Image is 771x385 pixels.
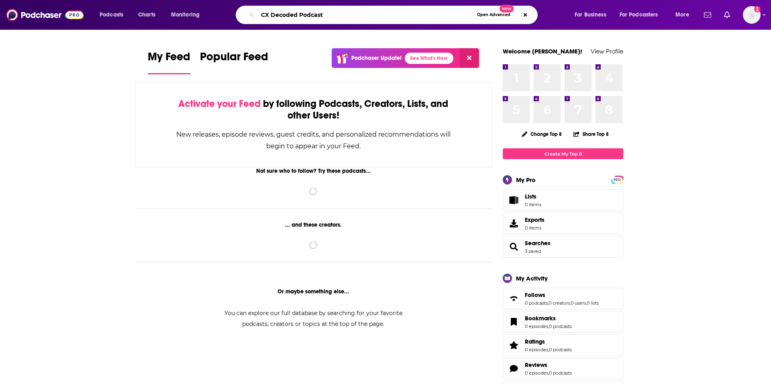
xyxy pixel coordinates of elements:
span: Exports [525,216,545,223]
div: You can explore our full database by searching for your favorite podcasts, creators or topics at ... [214,308,412,330]
a: 0 episodes [525,347,548,352]
span: Monitoring [171,9,200,20]
input: Search podcasts, credits, & more... [258,8,473,21]
a: 0 creators [549,300,570,306]
a: 0 podcasts [525,300,548,306]
a: View Profile [591,47,623,55]
span: Bookmarks [503,311,623,333]
a: 0 episodes [525,324,548,329]
a: PRO [612,176,622,182]
span: Activate your Feed [178,98,261,110]
span: , [548,370,549,376]
a: 0 podcasts [549,370,572,376]
a: 0 users [571,300,586,306]
a: Bookmarks [506,316,522,328]
span: Follows [503,288,623,309]
button: Open AdvancedNew [473,10,514,20]
p: Podchaser Update! [351,55,402,61]
button: open menu [569,8,616,21]
span: Ratings [503,334,623,356]
div: New releases, episode reviews, guest credits, and personalized recommendations will begin to appe... [175,129,451,152]
span: 0 items [525,225,545,231]
div: My Activity [516,274,548,282]
span: Reviews [525,361,547,369]
a: Lists [503,189,623,211]
svg: Add a profile image [754,6,761,12]
button: open menu [614,8,670,21]
a: 0 podcasts [549,347,572,352]
span: , [586,300,587,306]
div: Or maybe something else... [135,288,492,295]
a: Welcome [PERSON_NAME]! [503,47,582,55]
a: Searches [525,240,551,247]
button: open menu [670,8,699,21]
a: My Feed [148,50,190,74]
span: Logged in as kgolds [743,6,761,24]
span: More [675,9,689,20]
span: , [548,324,549,329]
span: For Podcasters [620,9,658,20]
span: My Feed [148,50,190,68]
a: Reviews [506,363,522,374]
a: 0 lists [587,300,599,306]
span: Popular Feed [200,50,268,68]
div: My Pro [516,176,536,184]
a: 3 saved [525,248,541,254]
span: Charts [138,9,155,20]
a: Popular Feed [200,50,268,74]
span: , [548,300,549,306]
a: Show notifications dropdown [721,8,733,22]
span: PRO [612,177,622,183]
button: Share Top 8 [573,126,609,142]
span: 0 items [525,202,541,207]
span: Open Advanced [477,13,510,17]
a: Bookmarks [525,315,572,322]
span: Ratings [525,338,545,345]
span: For Business [575,9,606,20]
a: Ratings [525,338,572,345]
div: by following Podcasts, Creators, Lists, and other Users! [175,98,451,121]
div: Search podcasts, credits, & more... [243,6,545,24]
a: 0 episodes [525,370,548,376]
a: Show notifications dropdown [701,8,714,22]
span: Lists [506,195,522,206]
div: ... and these creators. [135,221,492,228]
span: Follows [525,291,545,299]
img: User Profile [743,6,761,24]
a: Ratings [506,340,522,351]
span: Bookmarks [525,315,556,322]
span: Lists [525,193,541,200]
span: Lists [525,193,536,200]
a: Follows [506,293,522,304]
span: , [570,300,571,306]
a: Create My Top 8 [503,148,623,159]
a: Reviews [525,361,572,369]
span: New [500,5,514,12]
a: Exports [503,213,623,234]
a: See What's New [405,53,453,64]
span: Searches [503,236,623,258]
span: Exports [506,218,522,229]
button: Show profile menu [743,6,761,24]
a: Follows [525,291,599,299]
span: , [548,347,549,352]
button: Change Top 8 [517,129,567,139]
a: Charts [133,8,160,21]
button: open menu [94,8,134,21]
span: Reviews [503,358,623,379]
div: Not sure who to follow? Try these podcasts... [135,168,492,174]
img: Podchaser - Follow, Share and Rate Podcasts [6,7,84,23]
a: Searches [506,241,522,252]
span: Podcasts [100,9,123,20]
a: 0 podcasts [549,324,572,329]
button: open menu [165,8,210,21]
